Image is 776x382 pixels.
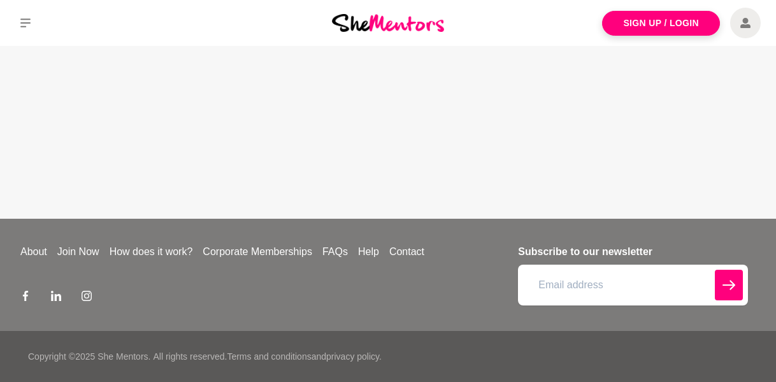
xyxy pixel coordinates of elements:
[518,244,748,260] h4: Subscribe to our newsletter
[153,350,381,364] p: All rights reserved. and .
[518,265,748,305] input: Email address
[353,244,384,260] a: Help
[28,350,150,364] p: Copyright © 2025 She Mentors .
[15,244,52,260] a: About
[384,244,429,260] a: Contact
[20,290,31,305] a: Facebook
[602,11,720,36] a: Sign Up / Login
[104,244,198,260] a: How does it work?
[51,290,61,305] a: LinkedIn
[326,351,379,362] a: privacy policy
[52,244,104,260] a: Join Now
[332,14,444,31] img: She Mentors Logo
[227,351,311,362] a: Terms and conditions
[82,290,92,305] a: Instagram
[317,244,353,260] a: FAQs
[198,244,317,260] a: Corporate Memberships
